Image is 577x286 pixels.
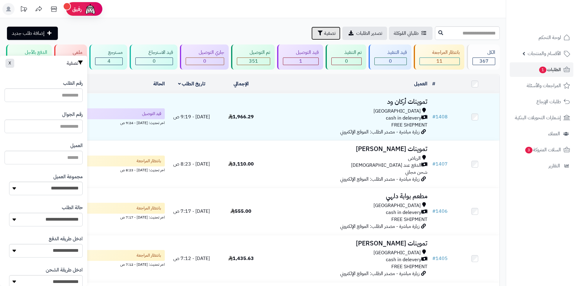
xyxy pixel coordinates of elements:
a: تحديثات المنصة [16,3,31,17]
span: الأقسام والمنتجات [528,49,561,58]
a: طلباتي المُوكلة [389,27,433,40]
span: تصدير الطلبات [356,30,382,37]
span: الدفع عند [DEMOGRAPHIC_DATA] [351,162,421,169]
a: السلات المتروكة3 [510,143,573,157]
span: # [432,160,436,168]
a: التقارير [510,159,573,173]
img: ai-face.png [84,3,96,15]
a: تم التوصيل 351 [230,44,276,70]
a: #1406 [432,208,448,215]
div: قيد التوصيل [283,49,319,56]
label: رقم الجوال [62,111,83,118]
div: 1 [283,58,318,65]
div: الكل [473,49,495,56]
span: # [432,208,436,215]
span: رفيق [72,5,82,13]
a: العملاء [510,127,573,141]
span: طلباتي المُوكلة [394,30,419,37]
span: قيد التوصيل [142,111,161,117]
span: شحن مجاني [405,169,427,176]
span: التقارير [549,162,560,170]
a: #1405 [432,255,448,262]
span: 0 [203,58,206,65]
a: جاري التوصيل 0 [179,44,230,70]
a: تم التنفيذ 0 [324,44,367,70]
label: رقم الطلب [63,80,83,87]
h3: تموينات [PERSON_NAME] [268,240,427,247]
span: 0 [389,58,392,65]
span: بانتظار المراجعة [137,205,161,211]
a: المراجعات والأسئلة [510,78,573,93]
a: قيد الاسترجاع 0 [128,44,179,70]
button: X [5,59,14,68]
span: 1,966.29 [228,113,254,120]
span: 11 [436,58,443,65]
div: الدفع بالآجل [12,49,47,56]
span: الطلبات [539,65,561,74]
span: [GEOGRAPHIC_DATA] [373,108,421,115]
a: #1408 [432,113,448,120]
span: طلبات الإرجاع [536,97,561,106]
span: 367 [479,58,489,65]
span: [DATE] - 8:23 ص [173,160,210,168]
span: [DATE] - 9:19 ص [173,113,210,120]
span: زيارة مباشرة - مصدر الطلب: الموقع الإلكتروني [340,223,419,230]
span: [GEOGRAPHIC_DATA] [373,249,421,256]
a: إضافة طلب جديد [7,27,58,40]
label: ادخل طريقة الشحن [46,267,83,274]
span: 1 [539,66,547,74]
span: cash in delevery [386,256,421,263]
span: cash in delevery [386,115,421,122]
div: 351 [237,58,270,65]
span: FREE SHIPMENT [391,263,427,270]
a: إشعارات التحويلات البنكية [510,110,573,125]
a: طلبات الإرجاع [510,94,573,109]
div: 0 [136,58,173,65]
h3: تصفية [67,60,83,66]
span: # [432,255,436,262]
a: الدفع بالآجل 0 [5,44,53,70]
a: قيد التوصيل 1 [276,44,324,70]
span: تصفية [324,30,336,37]
button: تصفية [311,27,340,40]
span: 0 [345,58,348,65]
span: X [8,60,11,66]
a: الطلبات1 [510,62,573,77]
span: FREE SHIPMENT [391,216,427,223]
span: زيارة مباشرة - مصدر الطلب: الموقع الإلكتروني [340,270,419,277]
h3: تموينات أركان ود [268,98,427,105]
span: بانتظار المراجعة [137,158,161,164]
span: 555.00 [230,208,251,215]
h3: مطعم بوابة دلهي [268,193,427,200]
div: مسترجع [95,49,123,56]
span: إشعارات التحويلات البنكية [515,113,561,122]
div: 0 [375,58,406,65]
div: قيد الاسترجاع [135,49,173,56]
h3: تموينات [PERSON_NAME] [268,146,427,153]
span: بانتظار المراجعة [137,252,161,258]
a: #1407 [432,160,448,168]
a: مسترجع 4 [88,44,128,70]
div: ملغي [60,49,83,56]
div: جاري التوصيل [186,49,224,56]
a: تاريخ الطلب [178,80,206,87]
span: 0 [153,58,156,65]
label: ادخل طريقه الدفع [49,235,83,242]
span: cash in delevery [386,209,421,216]
span: FREE SHIPMENT [391,121,427,129]
a: لوحة التحكم [510,30,573,45]
span: 3,110.00 [228,160,254,168]
span: [GEOGRAPHIC_DATA] [373,202,421,209]
span: 1 [299,58,302,65]
span: 3 [525,146,533,154]
span: الرياض [408,155,421,162]
span: [DATE] - 7:17 ص [173,208,210,215]
a: الحالة [153,80,165,87]
span: لوحة التحكم [539,33,561,42]
span: زيارة مباشرة - مصدر الطلب: الموقع الإلكتروني [340,176,419,183]
label: العميل [70,142,83,149]
a: # [432,80,435,87]
span: زيارة مباشرة - مصدر الطلب: الموقع الإلكتروني [340,128,419,136]
span: 4 [108,58,111,65]
span: 1,435.63 [228,255,254,262]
